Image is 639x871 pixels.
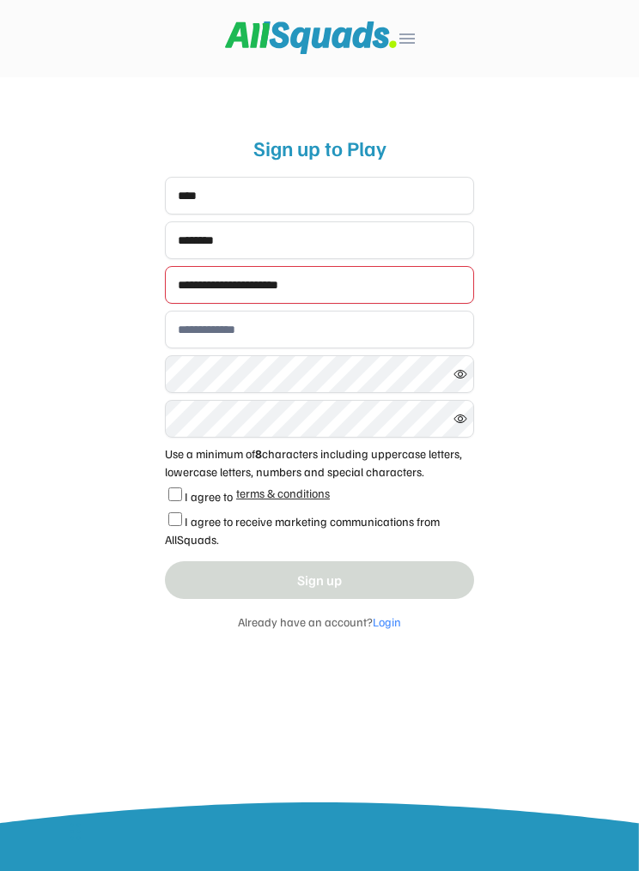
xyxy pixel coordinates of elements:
div: Already have an account? [165,613,474,631]
font: Login [373,614,401,629]
label: I agree to receive marketing communications from AllSquads. [165,514,440,547]
img: Squad%20Logo.svg [225,21,397,54]
button: Sign up [165,561,474,599]
div: Use a minimum of characters including uppercase letters, lowercase letters, numbers and special c... [165,445,474,481]
label: I agree to [185,489,233,504]
div: Sign up to Play [165,132,474,163]
strong: 8 [255,446,262,461]
button: menu [397,28,417,49]
a: terms & conditions [233,481,333,502]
